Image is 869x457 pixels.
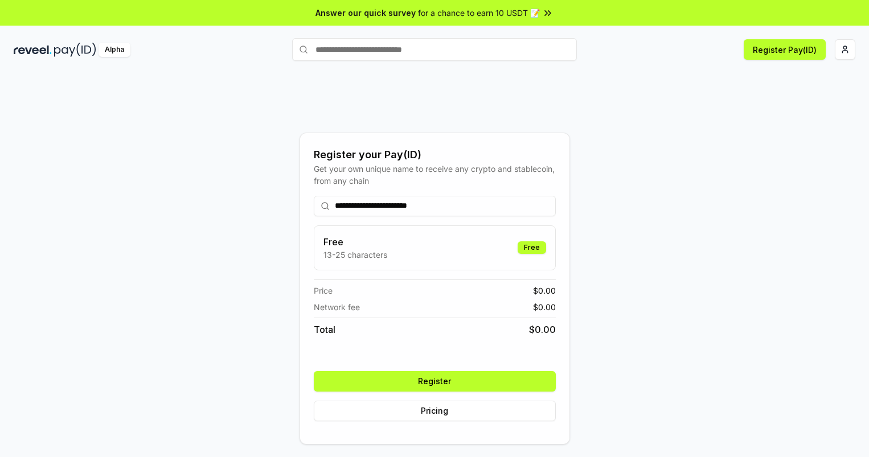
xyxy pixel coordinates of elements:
[314,163,556,187] div: Get your own unique name to receive any crypto and stablecoin, from any chain
[315,7,416,19] span: Answer our quick survey
[518,241,546,254] div: Free
[314,371,556,392] button: Register
[54,43,96,57] img: pay_id
[14,43,52,57] img: reveel_dark
[533,285,556,297] span: $ 0.00
[314,147,556,163] div: Register your Pay(ID)
[314,301,360,313] span: Network fee
[99,43,130,57] div: Alpha
[744,39,826,60] button: Register Pay(ID)
[323,249,387,261] p: 13-25 characters
[418,7,540,19] span: for a chance to earn 10 USDT 📝
[314,285,333,297] span: Price
[314,401,556,421] button: Pricing
[314,323,335,336] span: Total
[533,301,556,313] span: $ 0.00
[529,323,556,336] span: $ 0.00
[323,235,387,249] h3: Free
